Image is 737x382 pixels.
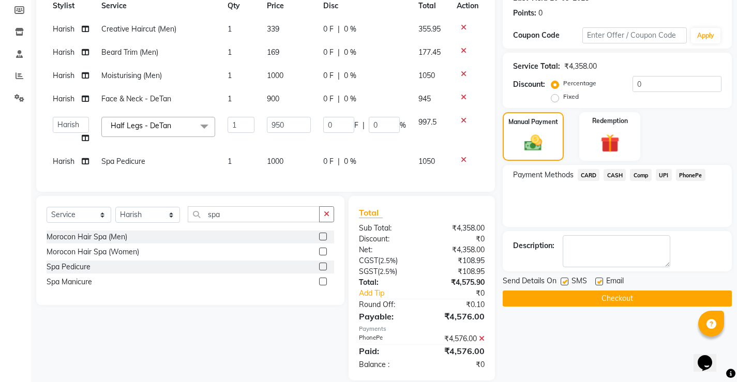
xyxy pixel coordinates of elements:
[323,70,334,81] span: 0 F
[47,247,139,257] div: Morocon Hair Spa (Women)
[595,132,625,155] img: _gift.svg
[351,299,422,310] div: Round Off:
[604,169,626,181] span: CASH
[563,79,596,88] label: Percentage
[691,28,720,43] button: Apply
[101,48,158,57] span: Beard Trim (Men)
[578,169,600,181] span: CARD
[267,48,279,57] span: 169
[418,71,435,80] span: 1050
[359,207,383,218] span: Total
[228,157,232,166] span: 1
[519,133,548,154] img: _cash.svg
[351,266,422,277] div: ( )
[359,325,485,333] div: Payments
[344,70,356,81] span: 0 %
[351,333,422,344] div: PhonePe
[351,234,422,245] div: Discount:
[538,8,543,19] div: 0
[338,24,340,35] span: |
[351,310,422,323] div: Payable:
[323,156,334,167] span: 0 F
[582,27,687,43] input: Enter Offer / Coupon Code
[323,94,334,104] span: 0 F
[351,359,422,370] div: Balance :
[592,116,628,126] label: Redemption
[228,24,232,34] span: 1
[338,94,340,104] span: |
[47,262,91,272] div: Spa Pedicure
[422,277,492,288] div: ₹4,575.90
[101,157,145,166] span: Spa Pedicure
[228,94,232,103] span: 1
[228,48,232,57] span: 1
[338,156,340,167] span: |
[418,48,441,57] span: 177.45
[422,359,492,370] div: ₹0
[47,232,127,242] div: Morocon Hair Spa (Men)
[323,47,334,58] span: 0 F
[571,276,587,288] span: SMS
[351,277,422,288] div: Total:
[351,345,422,357] div: Paid:
[418,94,431,103] span: 945
[53,24,74,34] span: Harish
[400,120,406,131] span: %
[656,169,672,181] span: UPI
[422,245,492,255] div: ₹4,358.00
[606,276,624,288] span: Email
[676,169,705,181] span: PhonePe
[418,157,435,166] span: 1050
[354,120,358,131] span: F
[422,333,492,344] div: ₹4,576.00
[53,157,74,166] span: Harish
[380,256,396,265] span: 2.5%
[422,310,492,323] div: ₹4,576.00
[694,341,727,372] iframe: chat widget
[563,92,579,101] label: Fixed
[351,255,422,266] div: ( )
[513,61,560,72] div: Service Total:
[53,94,74,103] span: Harish
[513,79,545,90] div: Discount:
[53,71,74,80] span: Harish
[101,94,171,103] span: Face & Neck - DeTan
[188,206,320,222] input: Search or Scan
[53,48,74,57] span: Harish
[344,47,356,58] span: 0 %
[422,255,492,266] div: ₹108.95
[338,70,340,81] span: |
[433,288,492,299] div: ₹0
[418,117,437,127] span: 997.5
[359,256,378,265] span: CGST
[323,24,334,35] span: 0 F
[101,71,162,80] span: Moisturising (Men)
[267,24,279,34] span: 339
[418,24,441,34] span: 355.95
[101,24,176,34] span: Creative Haircut (Men)
[171,121,176,130] a: x
[267,94,279,103] span: 900
[351,245,422,255] div: Net:
[338,47,340,58] span: |
[564,61,597,72] div: ₹4,358.00
[380,267,395,276] span: 2.5%
[422,266,492,277] div: ₹108.95
[267,71,283,80] span: 1000
[359,267,378,276] span: SGST
[513,240,554,251] div: Description:
[344,24,356,35] span: 0 %
[344,94,356,104] span: 0 %
[422,234,492,245] div: ₹0
[422,345,492,357] div: ₹4,576.00
[422,299,492,310] div: ₹0.10
[363,120,365,131] span: |
[503,276,556,288] span: Send Details On
[630,169,652,181] span: Comp
[513,30,582,41] div: Coupon Code
[508,117,558,127] label: Manual Payment
[111,121,171,130] span: Half Legs - DeTan
[503,291,732,307] button: Checkout
[267,157,283,166] span: 1000
[513,170,574,180] span: Payment Methods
